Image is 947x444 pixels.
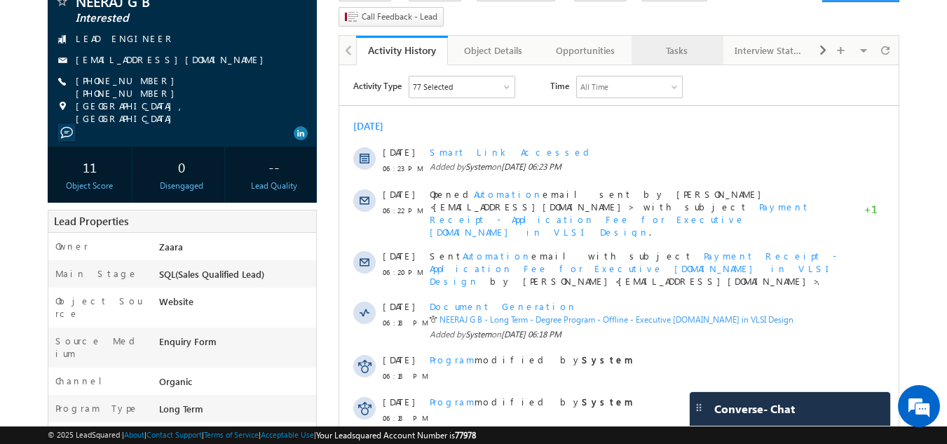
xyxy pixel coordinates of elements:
span: System [126,96,152,107]
textarea: Type your message and hit 'Enter' [18,130,256,332]
span: Converse - Chat [714,403,795,415]
em: Start Chat [191,344,254,363]
div: 0 [143,154,221,180]
span: LEAD ENGINEER [76,32,175,46]
span: 06:18 PM [43,389,86,401]
span: Sent email with subject [90,184,353,196]
strong: System [243,288,294,300]
img: d_60004797649_company_0_60004797649 [24,74,59,92]
span: Program [90,288,135,300]
div: 77 Selected [74,15,114,28]
div: Object Details [459,42,527,59]
span: 06:18 PM [43,251,86,264]
span: Zaara [159,241,183,253]
label: Main Stage [55,267,138,280]
img: carter-drag [693,402,704,413]
a: [EMAIL_ADDRESS][DOMAIN_NAME] [76,53,271,65]
span: [DATE] 06:18 PM [162,264,222,274]
span: . [90,135,470,173]
span: [DATE] [43,81,75,93]
span: Lead Properties [54,214,128,228]
span: © 2025 LeadSquared | | | | | [48,429,476,442]
label: Object Source [55,295,146,320]
span: modified by [90,330,294,343]
span: Payment Receipt - Application Fee for Executive [DOMAIN_NAME] in VLSI Design [90,135,470,173]
strong: System [243,330,294,342]
label: Program Type [55,402,139,415]
a: Object Details [448,36,540,65]
div: Website [156,295,317,314]
div: Lead Quality [235,180,313,192]
label: Channel [55,375,113,387]
span: [DATE] 06:23 PM [162,96,222,107]
span: [DATE] [43,288,75,301]
span: [DATE] [43,426,75,438]
label: Source Medium [55,335,146,360]
span: [DATE] 06:18 PM [162,401,222,412]
span: Program [90,330,135,342]
a: NEERAJ G B - Long Term - Degree Program - Offline - Executive [DOMAIN_NAME] in VLSI Design [100,249,454,260]
span: modified by [90,288,294,301]
span: 06:18 PM [43,347,86,359]
div: Activity History [367,43,437,57]
div: Organic [156,375,317,394]
div: 11 [51,154,129,180]
div: Smart Link Accessed [90,81,500,93]
span: System [126,264,152,274]
a: Contact Support [147,430,202,439]
div: Enquiry Form [156,335,317,354]
a: Acceptable Use [261,430,314,439]
span: Added by on [90,95,500,108]
span: [DATE] [43,123,75,135]
div: -- [235,154,313,180]
label: Owner [55,240,88,253]
a: Opportunities [540,36,632,65]
span: Automation [135,123,203,135]
a: Interview Status [723,36,815,65]
div: [DATE] [14,55,60,67]
span: Payment Received [90,372,225,384]
span: Interested [76,11,242,25]
span: Your Leadsquared Account Number is [316,430,476,440]
span: [DATE] [43,184,75,197]
span: [DATE] [43,372,75,385]
div: All Time [241,15,269,28]
div: Interview Status [735,42,803,59]
span: Document Generation [90,235,238,247]
button: Call Feedback - Lead [339,7,444,27]
span: Call Feedback - Lead [362,11,437,23]
a: Activity History [356,36,448,65]
span: 06:23 PM [43,97,86,109]
a: Tasks [632,36,723,65]
span: [GEOGRAPHIC_DATA], [GEOGRAPHIC_DATA] [76,100,293,125]
div: Tasks [643,42,711,59]
span: Automation [123,184,192,196]
div: by [PERSON_NAME]<[EMAIL_ADDRESS][DOMAIN_NAME]>. [90,184,500,222]
a: Terms of Service [204,430,259,439]
span: Time [211,11,230,32]
span: 06:22 PM [43,139,86,152]
div: Opportunities [551,42,619,59]
span: [DATE] [43,235,75,248]
span: [DATE] [43,330,75,343]
div: Object Score [51,180,129,192]
span: [PHONE_NUMBER] [PHONE_NUMBER] [76,74,293,100]
span: 06:18 PM [43,304,86,317]
span: Added by on [90,263,500,276]
a: NEERAJ G B - Long Term - Degree Program - Offline - Executive [DOMAIN_NAME] in VLSI Design [100,386,454,397]
span: 77978 [455,430,476,440]
span: Activity Type [14,11,62,32]
span: Opened email sent by [PERSON_NAME]<[EMAIL_ADDRESS][DOMAIN_NAME]> with subject [90,123,429,147]
div: Chat with us now [73,74,236,92]
div: Form Submitted on Portal [90,426,500,438]
div: Sales Activity,Program,Email Bounced,Email Link Clicked,Email Marked Spam & 72 more.. [70,11,175,32]
span: Payment Receipt - Application Fee for Executive [DOMAIN_NAME] in VLSI Design [90,184,497,222]
div: Minimize live chat window [230,7,264,41]
div: Disengaged [143,180,221,192]
span: Added by on [90,401,500,413]
div: Long Term [156,402,317,422]
a: About [124,430,144,439]
span: 06:20 PM [43,201,86,213]
span: System [126,401,152,412]
div: SQL(Sales Qualified Lead) [156,267,317,287]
